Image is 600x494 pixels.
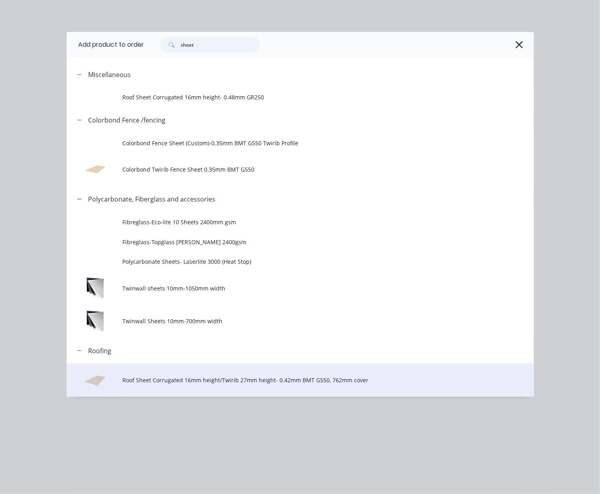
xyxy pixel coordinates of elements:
div: Add product to order [67,32,144,57]
div: Colorbond Fence /fencing [89,115,166,125]
span: Colorbond Twirib Fence Sheet 0.35mm BMT G550 [122,165,451,174]
span: Roof Sheet Corrugated 16mm height/Twirib 27mm height- 0.42mm BMT G550, 762mm cover [122,376,451,384]
div: Polycarbonate, Fiberglass and accessories [89,194,216,204]
span: Roof Sheet Corrugated 16mm height- 0.48mm GR250 [122,93,451,101]
span: Fibreglass-Topglass [PERSON_NAME] 2400gsm [122,238,451,246]
span: Twinwall Sheets 10mm-700mm width [122,317,451,325]
span: Colorbond Fence Sheet (Custom)-0.35mm BMT G550 Twirib Profile [122,139,451,147]
div: Roofing [89,346,112,356]
span: Twinwall sheets 10mm-1050mm width [122,284,451,292]
span: Fibreglass-Eco-lite 10 Sheets 2400mm gsm [122,218,451,226]
span: Polycarbonate Sheets- Laserlite 3000 (Heat Stop) [122,257,451,266]
div: Miscellaneous [89,70,131,79]
input: Search... [181,37,260,53]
